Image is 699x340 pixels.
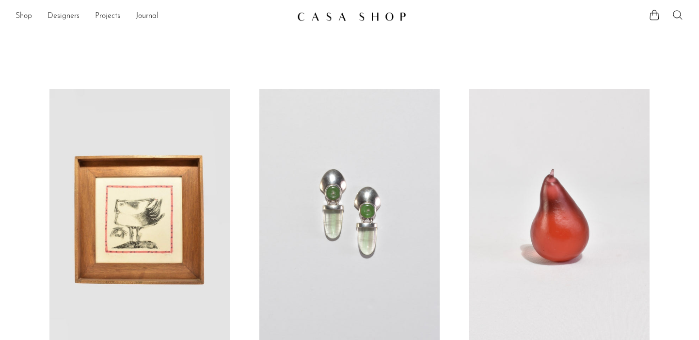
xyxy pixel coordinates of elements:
ul: NEW HEADER MENU [16,8,289,25]
a: Designers [48,10,79,23]
a: Shop [16,10,32,23]
nav: Desktop navigation [16,8,289,25]
a: Journal [136,10,159,23]
a: Projects [95,10,120,23]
